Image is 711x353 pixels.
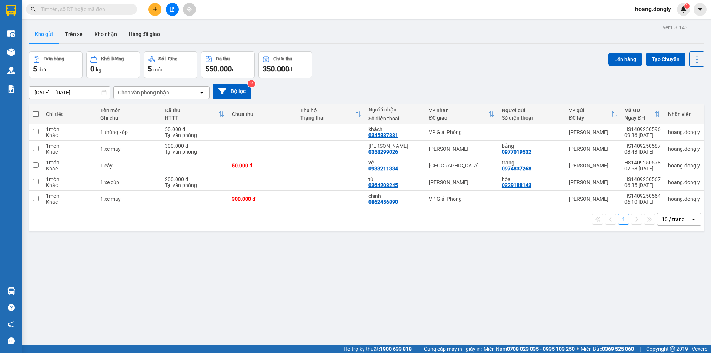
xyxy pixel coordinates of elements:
div: 1 món [46,126,93,132]
div: 0977019532 [502,149,531,155]
input: Tìm tên, số ĐT hoặc mã đơn [41,5,128,13]
th: Toggle SortBy [565,104,621,124]
div: 1 xe máy [100,196,157,202]
span: copyright [670,346,675,352]
div: 06:35 [DATE] [624,182,661,188]
div: 300.000 đ [165,143,224,149]
div: Thu hộ [300,107,355,113]
div: HS1409250587 [624,143,661,149]
img: solution-icon [7,85,15,93]
div: Số điện thoại [368,116,421,121]
span: search [31,7,36,12]
div: [GEOGRAPHIC_DATA] [429,163,494,169]
div: Nhân viên [668,111,700,117]
div: 1 món [46,160,93,166]
sup: 2 [248,80,255,87]
span: đơn [39,67,48,73]
div: hoang.dongly [668,129,700,135]
div: 0364208245 [368,182,398,188]
div: Trạng thái [300,115,355,121]
span: 550.000 [205,64,232,73]
strong: 1900 633 818 [380,346,412,352]
button: Đã thu550.000đ [201,51,255,78]
img: icon-new-feature [680,6,687,13]
button: plus [148,3,161,16]
button: Kho nhận [89,25,123,43]
div: khách [368,126,421,132]
img: warehouse-icon [7,30,15,37]
div: Chưa thu [232,111,293,117]
span: hoang.dongly [629,4,677,14]
div: 200.000 đ [165,176,224,182]
div: Ghi chú [100,115,157,121]
th: Toggle SortBy [621,104,664,124]
div: VP gửi [569,107,611,113]
span: plus [153,7,158,12]
div: VP Giải Phóng [429,196,494,202]
div: chính [368,193,421,199]
div: tú [368,176,421,182]
div: Chọn văn phòng nhận [118,89,169,96]
div: 50.000 đ [232,163,293,169]
div: 0358299026 [368,149,398,155]
strong: 0369 525 060 [602,346,634,352]
span: | [640,345,641,353]
div: Ngày ĐH [624,115,655,121]
div: ver 1.8.143 [663,23,688,31]
button: Tạo Chuyến [646,53,685,66]
img: warehouse-icon [7,48,15,56]
strong: 0708 023 035 - 0935 103 250 [507,346,575,352]
div: Khác [46,182,93,188]
div: HTTT [165,115,218,121]
div: vệ [368,160,421,166]
div: 1 món [46,143,93,149]
div: HS1409250564 [624,193,661,199]
span: message [8,337,15,344]
span: 5 [33,64,37,73]
div: bằng [502,143,561,149]
span: kg [96,67,101,73]
div: 1 thùng xốp [100,129,157,135]
span: 1 [685,3,688,9]
div: 0988211334 [368,166,398,171]
div: 08:43 [DATE] [624,149,661,155]
div: 1 xe cúp [100,179,157,185]
img: logo-vxr [6,5,16,16]
span: caret-down [697,6,704,13]
div: Tại văn phòng [165,149,224,155]
th: Toggle SortBy [161,104,228,124]
div: ĐC lấy [569,115,611,121]
div: hòa [502,176,561,182]
div: Khối lượng [101,56,124,61]
div: Số lượng [158,56,177,61]
div: Chi tiết [46,111,93,117]
span: | [417,345,418,353]
div: [PERSON_NAME] [429,179,494,185]
div: 1 món [46,193,93,199]
div: Đã thu [216,56,230,61]
img: warehouse-icon [7,287,15,295]
span: đ [289,67,292,73]
button: aim [183,3,196,16]
div: Chưa thu [273,56,292,61]
div: 0329188143 [502,182,531,188]
div: 0345837331 [368,132,398,138]
button: Hàng đã giao [123,25,166,43]
div: 50.000 đ [165,126,224,132]
span: 5 [148,64,152,73]
div: 300.000 đ [232,196,293,202]
div: hoang.dongly [668,179,700,185]
span: ⚪️ [577,347,579,350]
div: tùng anh [368,143,421,149]
span: Hỗ trợ kỹ thuật: [344,345,412,353]
div: Tại văn phòng [165,132,224,138]
div: ĐC giao [429,115,488,121]
div: Tại văn phòng [165,182,224,188]
div: 1 cây [100,163,157,169]
div: Đã thu [165,107,218,113]
span: notification [8,321,15,328]
div: 0862456890 [368,199,398,205]
span: file-add [170,7,175,12]
th: Toggle SortBy [297,104,365,124]
div: [PERSON_NAME] [569,196,617,202]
